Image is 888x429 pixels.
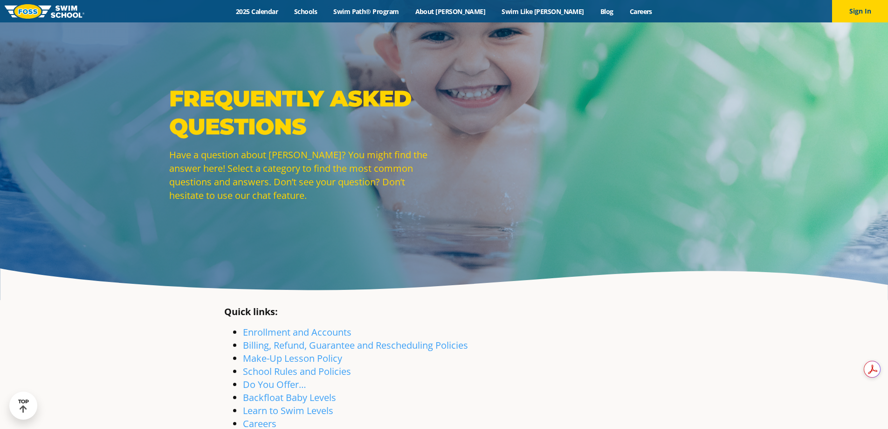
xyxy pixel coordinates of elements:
a: Blog [592,7,621,16]
a: Make-Up Lesson Policy [243,352,342,365]
a: Schools [286,7,325,16]
a: 2025 Calendar [228,7,286,16]
a: About [PERSON_NAME] [407,7,494,16]
a: Learn to Swim Levels [243,404,333,417]
strong: Quick links: [224,305,278,318]
a: Swim Path® Program [325,7,407,16]
a: Enrollment and Accounts [243,326,351,338]
a: Billing, Refund, Guarantee and Rescheduling Policies [243,339,468,352]
p: Have a question about [PERSON_NAME]? You might find the answer here! Select a category to find th... [169,148,440,202]
a: Swim Like [PERSON_NAME] [494,7,592,16]
div: TOP [18,399,29,413]
a: Backfloat Baby Levels [243,391,336,404]
img: FOSS Swim School Logo [5,4,84,19]
a: Do You Offer… [243,378,306,391]
p: Frequently Asked Questions [169,84,440,141]
a: Careers [621,7,660,16]
a: School Rules and Policies [243,365,351,378]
